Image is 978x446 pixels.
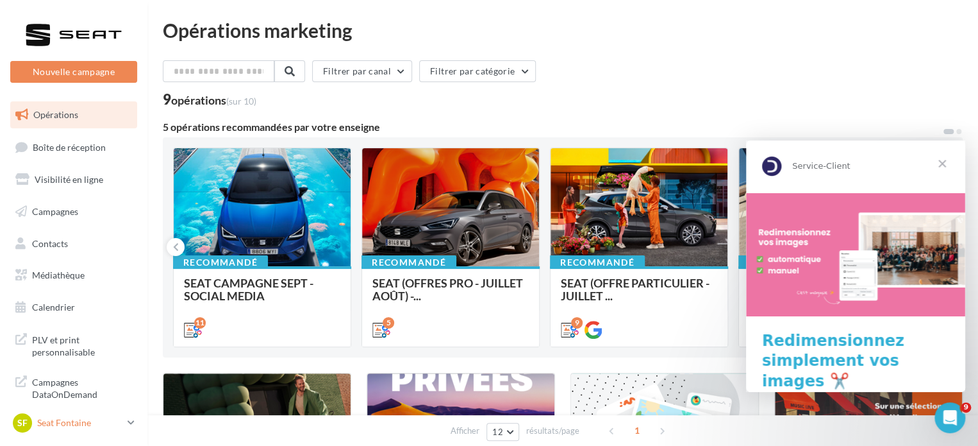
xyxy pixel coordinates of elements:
[934,402,965,433] iframe: Intercom live chat
[32,270,85,280] span: Médiathèque
[8,262,140,289] a: Médiathèque
[184,276,313,303] span: SEAT CAMPAGNE SEPT - SOCIAL MEDIA
[8,326,140,364] a: PLV et print personnalisable
[35,174,103,185] span: Visibilité en ligne
[561,276,709,303] span: SEAT (OFFRE PARTICULIER - JUILLET ...
[550,255,645,270] div: Recommandé
[8,368,140,406] a: Campagnes DataOnDemand
[571,317,583,329] div: 9
[226,96,256,107] span: (sur 10)
[8,101,140,128] a: Opérations
[8,198,140,225] a: Campagnes
[10,61,137,83] button: Nouvelle campagne
[451,425,479,437] span: Afficher
[486,423,519,441] button: 12
[17,416,28,429] span: SF
[194,317,206,329] div: 11
[8,133,140,161] a: Boîte de réception
[312,60,412,82] button: Filtrer par canal
[746,141,965,392] iframe: Intercom live chat message
[961,402,971,413] span: 9
[8,230,140,257] a: Contacts
[32,237,68,248] span: Contacts
[173,255,268,270] div: Recommandé
[163,21,963,40] div: Opérations marketing
[383,317,394,329] div: 5
[32,373,132,401] span: Campagnes DataOnDemand
[8,294,140,321] a: Calendrier
[738,255,833,270] div: Recommandé
[32,206,78,217] span: Campagnes
[33,141,106,152] span: Boîte de réception
[163,92,256,107] div: 9
[627,420,647,441] span: 1
[32,331,132,359] span: PLV et print personnalisable
[361,255,456,270] div: Recommandé
[163,122,942,132] div: 5 opérations recommandées par votre enseigne
[32,302,75,313] span: Calendrier
[526,425,579,437] span: résultats/page
[8,166,140,193] a: Visibilité en ligne
[492,427,503,437] span: 12
[171,94,256,106] div: opérations
[37,416,122,429] p: Seat Fontaine
[419,60,536,82] button: Filtrer par catégorie
[372,276,523,303] span: SEAT (OFFRES PRO - JUILLET AOÛT) -...
[10,411,137,435] a: SF Seat Fontaine
[33,109,78,120] span: Opérations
